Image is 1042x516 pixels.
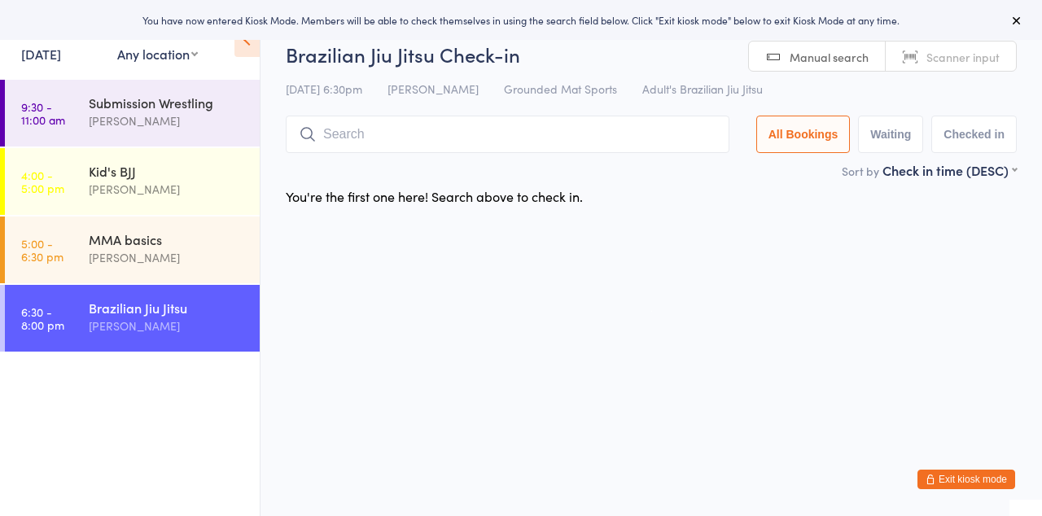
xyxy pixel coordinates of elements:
[790,49,869,65] span: Manual search
[21,237,63,263] time: 5:00 - 6:30 pm
[5,148,260,215] a: 4:00 -5:00 pmKid's BJJ[PERSON_NAME]
[89,248,246,267] div: [PERSON_NAME]
[89,299,246,317] div: Brazilian Jiu Jitsu
[5,80,260,146] a: 9:30 -11:00 amSubmission Wrestling[PERSON_NAME]
[89,94,246,112] div: Submission Wrestling
[931,116,1017,153] button: Checked in
[917,470,1015,489] button: Exit kiosk mode
[89,162,246,180] div: Kid's BJJ
[21,45,61,63] a: [DATE]
[89,230,246,248] div: MMA basics
[117,45,198,63] div: Any location
[286,187,583,205] div: You're the first one here! Search above to check in.
[89,180,246,199] div: [PERSON_NAME]
[504,81,617,97] span: Grounded Mat Sports
[89,317,246,335] div: [PERSON_NAME]
[21,168,64,195] time: 4:00 - 5:00 pm
[286,41,1017,68] h2: Brazilian Jiu Jitsu Check-in
[642,81,763,97] span: Adult's Brazilian Jiu Jitsu
[26,13,1016,27] div: You have now entered Kiosk Mode. Members will be able to check themselves in using the search fie...
[756,116,851,153] button: All Bookings
[5,216,260,283] a: 5:00 -6:30 pmMMA basics[PERSON_NAME]
[5,285,260,352] a: 6:30 -8:00 pmBrazilian Jiu Jitsu[PERSON_NAME]
[286,81,362,97] span: [DATE] 6:30pm
[882,161,1017,179] div: Check in time (DESC)
[21,305,64,331] time: 6:30 - 8:00 pm
[858,116,923,153] button: Waiting
[387,81,479,97] span: [PERSON_NAME]
[926,49,1000,65] span: Scanner input
[286,116,729,153] input: Search
[842,163,879,179] label: Sort by
[89,112,246,130] div: [PERSON_NAME]
[21,100,65,126] time: 9:30 - 11:00 am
